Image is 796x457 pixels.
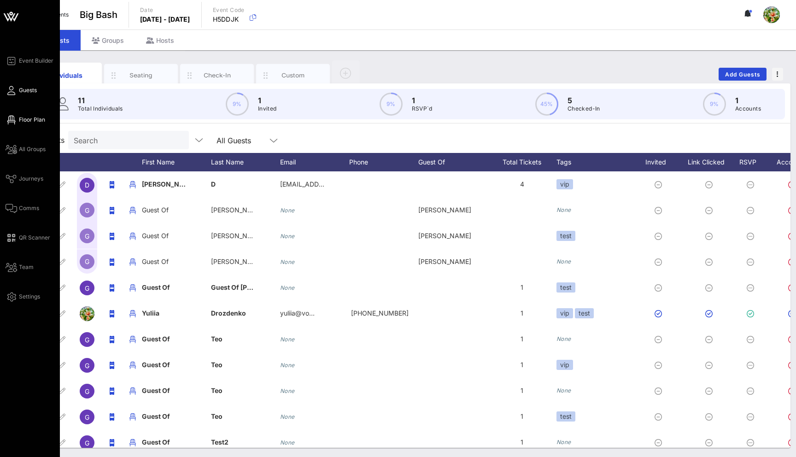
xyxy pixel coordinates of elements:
[213,6,245,15] p: Event Code
[85,362,89,369] span: G
[211,232,264,240] span: [PERSON_NAME]
[217,136,251,145] div: All Guests
[280,387,295,394] i: None
[6,173,43,184] a: Journeys
[211,206,264,214] span: [PERSON_NAME]
[280,413,295,420] i: None
[142,387,170,394] span: Guest Of
[142,206,169,214] span: Guest Of
[6,55,53,66] a: Event Builder
[211,361,222,369] span: Teo
[273,71,314,80] div: Custom
[487,352,556,378] div: 1
[211,412,222,420] span: Teo
[349,153,418,171] div: Phone
[19,204,39,212] span: Comms
[19,234,50,242] span: QR Scanner
[556,179,573,189] div: vip
[556,308,573,318] div: vip
[258,104,277,113] p: Invited
[81,30,135,51] div: Groups
[6,232,50,243] a: QR Scanner
[211,335,222,343] span: Teo
[575,308,594,318] div: test
[280,180,391,188] span: [EMAIL_ADDRESS][DOMAIN_NAME]
[556,335,571,342] i: None
[568,104,600,113] p: Checked-In
[719,68,767,81] button: Add Guests
[211,283,295,291] span: Guest Of [PERSON_NAME]
[85,284,89,292] span: G
[211,309,246,317] span: Drozdenko
[211,438,228,446] span: Test2
[142,232,169,240] span: Guest Of
[142,335,170,343] span: Guest Of
[213,15,245,24] p: H5DDJK
[85,181,89,189] span: D
[412,104,433,113] p: RSVP`d
[280,362,295,369] i: None
[556,231,575,241] div: test
[487,326,556,352] div: 1
[556,439,571,445] i: None
[211,258,264,265] span: [PERSON_NAME]
[80,8,117,22] span: Big Bash
[487,300,556,326] div: 1
[556,153,635,171] div: Tags
[280,284,295,291] i: None
[418,223,487,249] div: [PERSON_NAME]
[19,293,40,301] span: Settings
[280,233,295,240] i: None
[280,336,295,343] i: None
[85,439,89,447] span: G
[19,145,46,153] span: All Groups
[556,387,571,394] i: None
[418,197,487,223] div: [PERSON_NAME]
[142,180,196,188] span: [PERSON_NAME]
[487,429,556,455] div: 1
[6,291,40,302] a: Settings
[78,95,123,106] p: 11
[6,262,34,273] a: Team
[6,85,37,96] a: Guests
[19,175,43,183] span: Journeys
[412,95,433,106] p: 1
[19,57,53,65] span: Event Builder
[19,86,37,94] span: Guests
[197,71,238,80] div: Check-In
[487,153,556,171] div: Total Tickets
[351,309,409,317] span: +5567999556132
[635,153,685,171] div: Invited
[142,438,170,446] span: Guest Of
[556,258,571,265] i: None
[258,95,277,106] p: 1
[45,70,86,80] div: Individuals
[85,413,89,421] span: G
[556,360,573,370] div: vip
[85,258,89,265] span: G
[556,206,571,213] i: None
[487,275,556,300] div: 1
[556,411,575,422] div: test
[6,114,45,125] a: Floor Plan
[487,378,556,404] div: 1
[19,263,34,271] span: Team
[280,258,295,265] i: None
[211,387,222,394] span: Teo
[725,71,761,78] span: Add Guests
[211,131,285,149] div: All Guests
[78,104,123,113] p: Total Individuals
[418,153,487,171] div: Guest Of
[6,144,46,155] a: All Groups
[142,412,170,420] span: Guest Of
[735,104,761,113] p: Accounts
[142,258,169,265] span: Guest Of
[142,361,170,369] span: Guest Of
[487,171,556,197] div: 4
[211,153,280,171] div: Last Name
[685,153,736,171] div: Link Clicked
[280,300,315,326] p: yuliia@vo…
[140,6,190,15] p: Date
[211,180,216,188] span: D
[142,153,211,171] div: First Name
